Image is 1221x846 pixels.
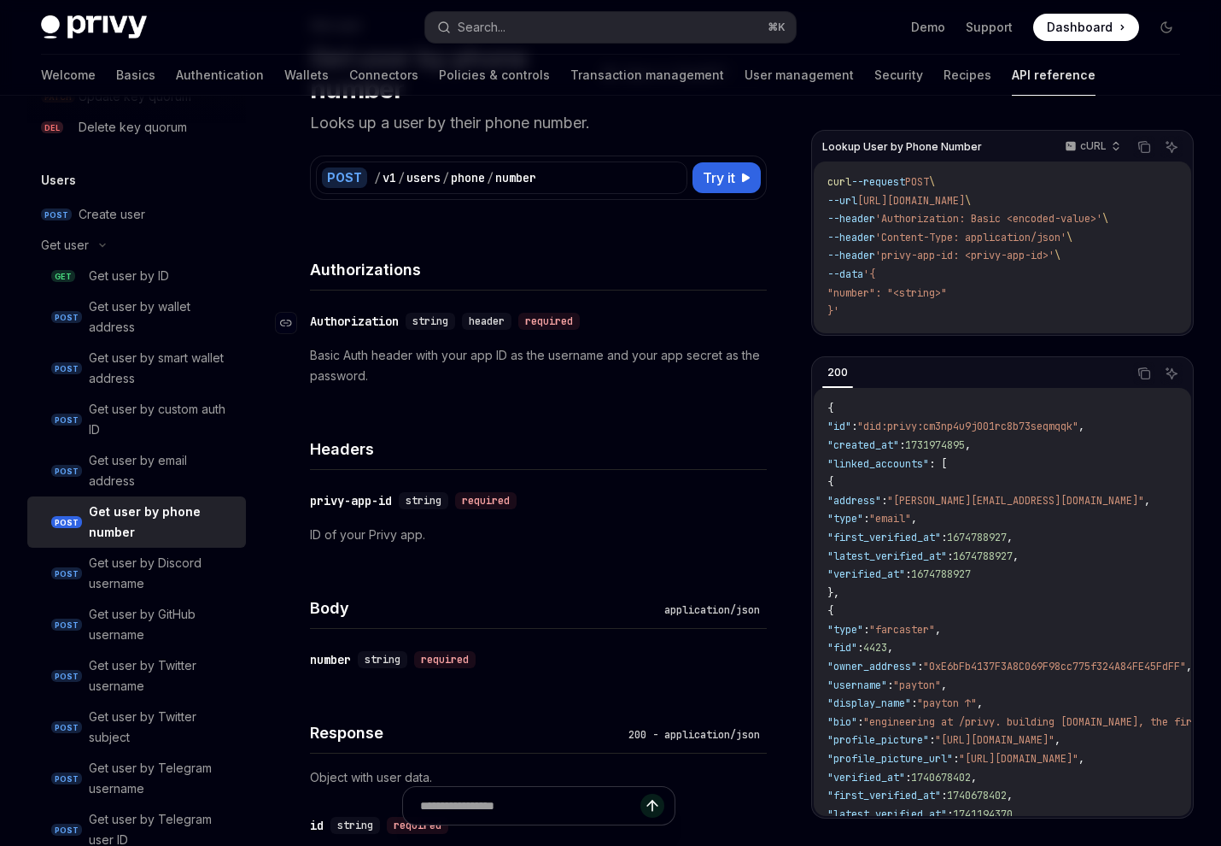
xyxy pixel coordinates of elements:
span: , [1054,733,1060,747]
div: privy-app-id [310,492,392,509]
div: v1 [383,169,396,186]
button: Send message [640,794,664,818]
span: : [ [929,457,947,471]
span: "latest_verified_at" [827,549,947,563]
span: POST [51,516,82,529]
span: , [1144,494,1150,508]
p: ID of your Privy app. [310,525,767,545]
span: 'privy-app-id: <privy-app-id>' [875,249,1054,262]
div: Authorization [310,313,399,330]
a: Welcome [41,55,96,96]
a: Support [966,19,1013,36]
h5: Users [41,170,76,191]
span: 4423 [863,641,887,655]
span: 1740678402 [947,789,1007,802]
span: POST [905,175,929,189]
span: : [941,789,947,802]
a: Transaction management [570,55,724,96]
div: Get user by custom auth ID [89,399,236,440]
div: required [414,651,476,668]
span: --request [851,175,905,189]
div: POST [322,167,367,188]
a: POSTGet user by Twitter username [27,650,246,702]
span: : [917,660,923,673]
span: "linked_accounts" [827,457,929,471]
a: Demo [911,19,945,36]
span: : [953,752,959,766]
span: "profile_picture_url" [827,752,953,766]
span: Try it [703,167,735,188]
div: / [398,169,405,186]
div: Get user by wallet address [89,297,236,338]
div: Get user by Discord username [89,553,236,594]
span: --url [827,194,857,208]
div: Delete key quorum [79,117,187,138]
a: API reference [1012,55,1095,96]
div: required [518,313,580,330]
span: Dashboard [1047,19,1113,36]
a: DELDelete key quorum [27,112,246,143]
span: "username" [827,679,887,692]
a: POSTGet user by Twitter subject [27,702,246,753]
span: \ [1102,212,1108,226]
span: \ [1066,231,1072,244]
a: POSTGet user by wallet address [27,291,246,343]
span: "bio" [827,715,857,729]
a: Navigate to header [276,306,310,340]
span: POST [51,465,82,478]
a: POSTGet user by email address [27,445,246,496]
span: : [881,494,887,508]
span: string [412,314,448,328]
div: Get user by phone number [89,502,236,543]
span: "[URL][DOMAIN_NAME]" [935,733,1054,747]
div: / [374,169,381,186]
div: number [310,651,351,668]
button: Search...⌘K [425,12,796,43]
span: "display_name" [827,696,911,710]
button: Ask AI [1160,362,1183,385]
span: "profile_picture" [827,733,929,747]
p: Basic Auth header with your app ID as the username and your app secret as the password. [310,345,767,386]
a: POSTGet user by smart wallet address [27,343,246,394]
span: "payton ↑" [917,696,977,710]
div: Get user [41,235,89,256]
a: Security [874,55,923,96]
span: --header [827,231,875,244]
a: Basics [116,55,155,96]
span: : [863,623,869,637]
span: "type" [827,512,863,526]
span: { [827,402,833,415]
div: 200 - application/json [622,726,767,743]
button: Copy the contents from the code block [1133,362,1155,385]
span: , [1078,420,1084,433]
span: "created_at" [827,438,899,452]
span: { [827,604,833,618]
a: POSTGet user by phone number [27,496,246,548]
a: Wallets [284,55,329,96]
span: }, [827,586,839,600]
span: POST [51,311,82,324]
span: 1740678402 [911,771,971,784]
p: Object with user data. [310,767,767,788]
span: , [1007,531,1013,544]
a: POSTGet user by Telegram username [27,753,246,804]
span: "verified_at" [827,771,905,784]
h4: Body [310,596,657,620]
span: "[URL][DOMAIN_NAME]" [959,752,1078,766]
span: "fid" [827,641,857,655]
a: POSTGet user by Discord username [27,548,246,599]
span: \ [965,194,971,208]
a: Dashboard [1033,14,1139,41]
div: / [442,169,449,186]
span: 1674788927 [953,549,1013,563]
span: POST [51,670,82,683]
div: Get user by Twitter username [89,655,236,696]
span: : [863,512,869,526]
button: Copy the contents from the code block [1133,136,1155,158]
button: Try it [692,162,761,193]
span: , [1186,660,1192,673]
span: 1674788927 [947,531,1007,544]
span: , [911,512,917,526]
div: users [406,169,441,186]
a: Policies & controls [439,55,550,96]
